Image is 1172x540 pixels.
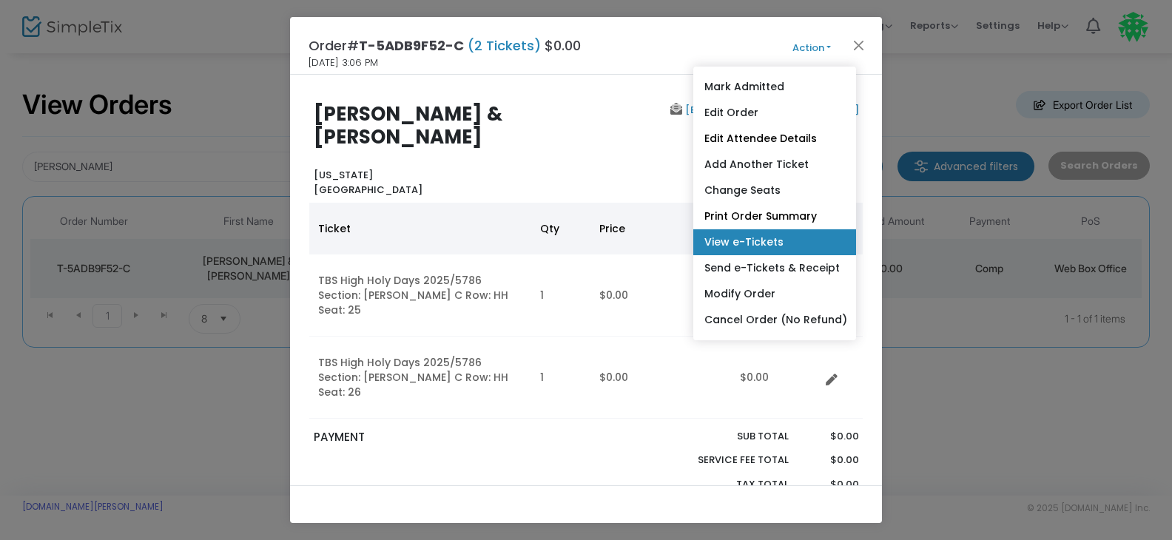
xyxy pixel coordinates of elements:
p: Tax Total [663,477,789,492]
h4: Order# $0.00 [309,36,581,55]
span: [DATE] 3:06 PM [309,55,378,70]
a: Change Seats [693,178,856,203]
p: $0.00 [803,453,858,468]
th: Ticket [309,203,531,254]
th: Qty [531,203,590,254]
td: TBS High Holy Days 2025/5786 Section: [PERSON_NAME] C Row: HH Seat: 25 [309,254,531,337]
a: Cancel Order (No Refund) [693,307,856,333]
div: Data table [309,203,863,419]
a: Edit Attendee Details [693,126,856,152]
td: 1 [531,254,590,337]
span: (2 Tickets) [464,36,545,55]
td: $0.00 [590,337,731,419]
td: $0.00 [731,337,820,419]
a: Modify Order [693,281,856,307]
button: Action [767,40,856,56]
b: [US_STATE] [GEOGRAPHIC_DATA] [314,168,422,197]
a: Edit Order [693,100,856,126]
a: View e-Tickets [693,229,856,255]
a: Print Order Summary [693,203,856,229]
a: Send e-Tickets & Receipt [693,255,856,281]
td: TBS High Holy Days 2025/5786 Section: [PERSON_NAME] C Row: HH Seat: 26 [309,337,531,419]
p: $0.00 [803,429,858,444]
p: $0.00 [803,477,858,492]
b: [PERSON_NAME] & [PERSON_NAME] [314,101,502,150]
button: Close [849,36,869,55]
td: 1 [531,337,590,419]
p: Service Fee Total [663,453,789,468]
a: Mark Admitted [693,74,856,100]
p: PAYMENT [314,429,579,446]
a: Add Another Ticket [693,152,856,178]
p: Sub total [663,429,789,444]
td: $0.00 [590,254,731,337]
span: T-5ADB9F52-C [359,36,464,55]
th: Price [590,203,731,254]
